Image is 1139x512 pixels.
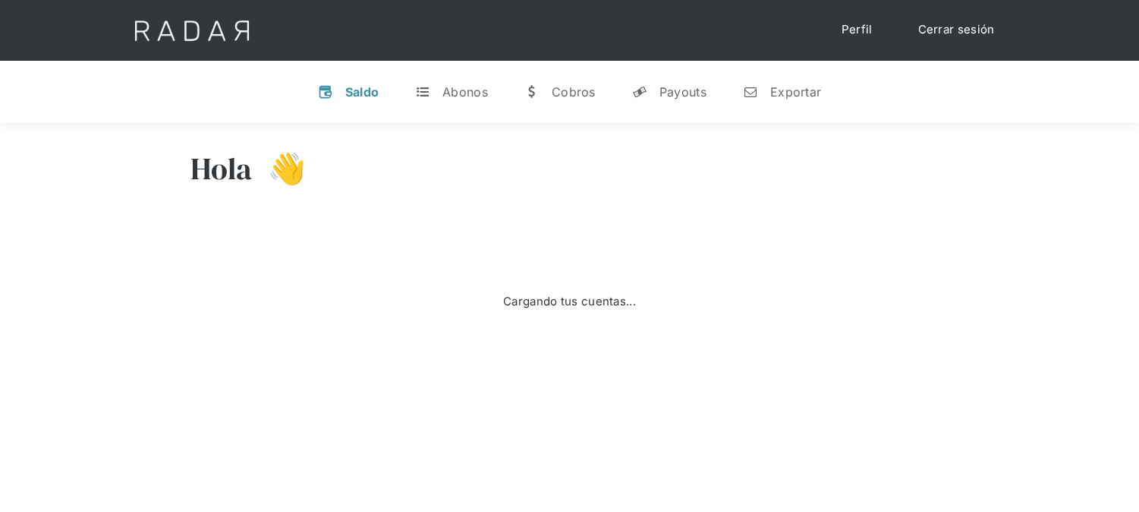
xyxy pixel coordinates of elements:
[552,84,596,100] div: Cobros
[190,150,253,188] h3: Hola
[503,293,636,311] div: Cargando tus cuentas...
[743,84,758,100] div: n
[345,84,379,100] div: Saldo
[770,84,821,100] div: Exportar
[442,84,488,100] div: Abonos
[253,150,306,188] h3: 👋
[632,84,647,100] div: y
[826,15,888,45] a: Perfil
[415,84,430,100] div: t
[903,15,1010,45] a: Cerrar sesión
[524,84,540,100] div: w
[659,84,706,100] div: Payouts
[318,84,333,100] div: v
